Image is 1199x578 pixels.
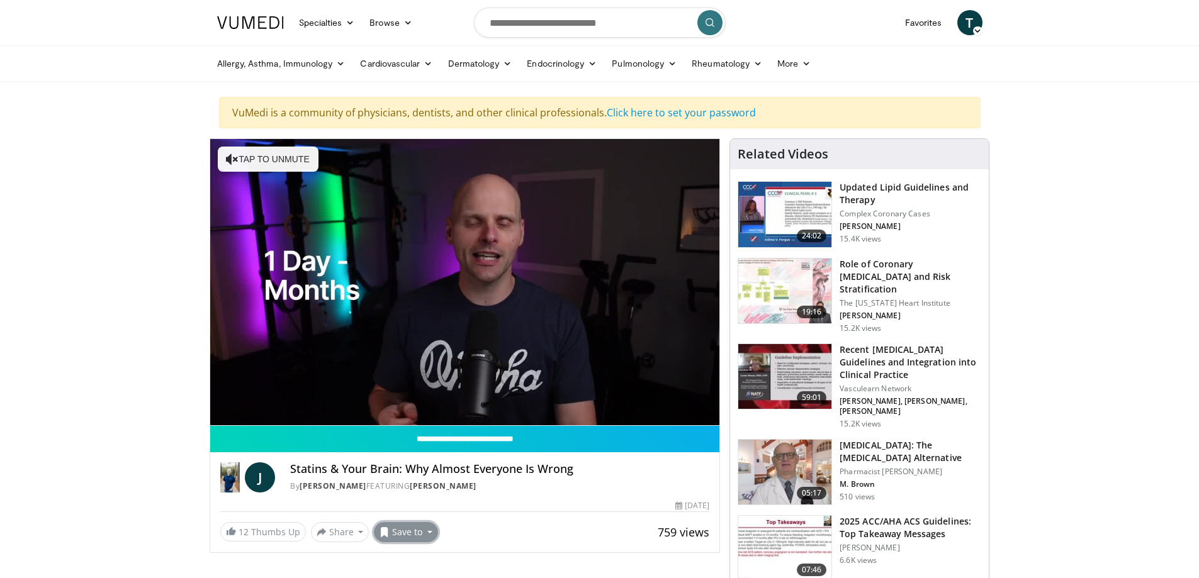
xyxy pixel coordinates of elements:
[675,500,709,511] div: [DATE]
[840,298,981,308] p: The [US_STATE] Heart Institute
[300,481,366,491] a: [PERSON_NAME]
[840,384,981,394] p: Vasculearn Network
[604,51,684,76] a: Pulmonology
[290,462,709,476] h4: Statins & Your Brain: Why Almost Everyone Is Wrong
[840,479,981,489] p: M. Brown
[519,51,604,76] a: Endocrinology
[607,106,756,119] a: Click here to set your password
[840,555,877,565] p: 6.6K views
[658,525,709,540] span: 759 views
[410,481,476,491] a: [PERSON_NAME]
[311,522,369,542] button: Share
[474,8,726,38] input: Search topics, interventions
[362,10,420,35] a: Browse
[738,258,981,333] a: 19:16 Role of Coronary [MEDICAL_DATA] and Risk Stratification The [US_STATE] Heart Institute [PER...
[738,439,981,506] a: 05:17 [MEDICAL_DATA]: The [MEDICAL_DATA] Alternative Pharmacist [PERSON_NAME] M. Brown 510 views
[291,10,363,35] a: Specialties
[239,526,249,538] span: 12
[352,51,440,76] a: Cardiovascular
[219,97,981,128] div: VuMedi is a community of physicians, dentists, and other clinical professionals.
[840,343,981,381] h3: Recent [MEDICAL_DATA] Guidelines and Integration into Clinical Practice
[738,343,981,429] a: 59:01 Recent [MEDICAL_DATA] Guidelines and Integration into Clinical Practice Vasculearn Network ...
[738,181,981,248] a: 24:02 Updated Lipid Guidelines and Therapy Complex Coronary Cases [PERSON_NAME] 15.4K views
[220,462,240,492] img: Dr. Jordan Rennicke
[245,462,275,492] a: J
[840,492,875,502] p: 510 views
[898,10,950,35] a: Favorites
[738,440,831,505] img: ce9609b9-a9bf-4b08-84dd-8eeb8ab29fc6.150x105_q85_crop-smart_upscale.jpg
[840,221,981,231] p: [PERSON_NAME]
[840,323,881,333] p: 15.2K views
[840,439,981,464] h3: [MEDICAL_DATA]: The [MEDICAL_DATA] Alternative
[840,258,981,296] h3: Role of Coronary [MEDICAL_DATA] and Risk Stratification
[840,209,981,219] p: Complex Coronary Cases
[738,147,828,162] h4: Related Videos
[770,51,818,76] a: More
[738,258,831,324] img: 1efa8c99-7b8a-4ab5-a569-1c219ae7bd2c.150x105_q85_crop-smart_upscale.jpg
[210,51,353,76] a: Allergy, Asthma, Immunology
[738,182,831,247] img: 77f671eb-9394-4acc-bc78-a9f077f94e00.150x105_q85_crop-smart_upscale.jpg
[220,522,306,542] a: 12 Thumbs Up
[738,344,831,409] img: 87825f19-cf4c-4b91-bba1-ce218758c6bb.150x105_q85_crop-smart_upscale.jpg
[840,311,981,321] p: [PERSON_NAME]
[840,515,981,540] h3: 2025 ACC/AHA ACS Guidelines: Top Takeaway Messages
[840,396,981,416] p: [PERSON_NAME], [PERSON_NAME], [PERSON_NAME]
[684,51,770,76] a: Rheumatology
[840,234,881,244] p: 15.4K views
[217,16,284,29] img: VuMedi Logo
[218,147,318,172] button: Tap to unmute
[840,181,981,206] h3: Updated Lipid Guidelines and Therapy
[441,51,520,76] a: Dermatology
[840,543,981,553] p: [PERSON_NAME]
[290,481,709,492] div: By FEATURING
[797,391,827,404] span: 59:01
[957,10,982,35] a: T
[210,139,720,426] video-js: Video Player
[840,467,981,477] p: Pharmacist [PERSON_NAME]
[374,522,438,542] button: Save to
[797,230,827,242] span: 24:02
[797,487,827,499] span: 05:17
[797,306,827,318] span: 19:16
[840,419,881,429] p: 15.2K views
[797,564,827,576] span: 07:46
